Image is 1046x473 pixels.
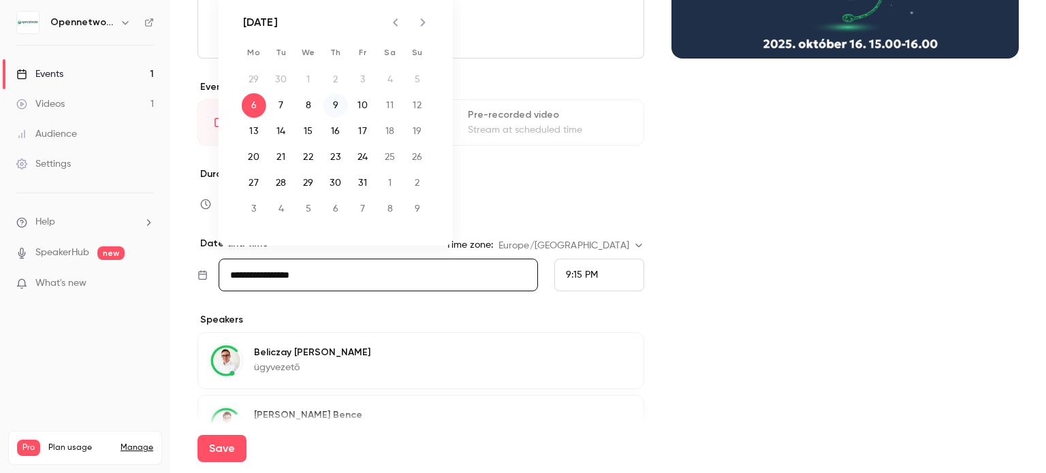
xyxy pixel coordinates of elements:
[121,442,153,453] a: Manage
[378,171,402,195] button: 1
[296,171,321,195] button: 29
[197,313,644,327] p: Speakers
[296,119,321,144] button: 15
[97,246,125,260] span: new
[197,332,644,389] div: Beliczay AndrásBeliczay [PERSON_NAME]ügyvezető
[566,270,598,280] span: 9:15 PM
[378,39,402,66] span: Saturday
[424,99,644,146] div: Pre-recorded videoStream at scheduled time
[323,145,348,169] button: 23
[210,344,242,377] img: Beliczay András
[378,197,402,221] button: 8
[378,93,402,118] button: 11
[16,67,63,81] div: Events
[378,145,402,169] button: 25
[296,93,321,118] button: 8
[468,123,627,137] div: Stream at scheduled time
[254,361,370,374] p: ügyvezető
[405,119,430,144] button: 19
[254,346,370,359] p: Beliczay [PERSON_NAME]
[554,259,644,291] div: From
[242,197,266,221] button: 3
[242,145,266,169] button: 20
[296,39,321,66] span: Wednesday
[468,108,627,122] div: Pre-recorded video
[409,9,437,36] button: Next month
[48,442,112,453] span: Plan usage
[351,119,375,144] button: 17
[269,93,294,118] button: 7
[242,39,266,66] span: Monday
[405,145,430,169] button: 26
[323,119,348,144] button: 16
[138,278,154,290] iframe: Noticeable Trigger
[50,16,114,29] h6: Opennetworks Kft.
[242,119,266,144] button: 13
[351,93,375,118] button: 10
[197,99,418,146] div: LiveGo live at scheduled time
[197,80,644,94] p: Event type
[269,171,294,195] button: 28
[296,145,321,169] button: 22
[16,127,77,141] div: Audience
[405,93,430,118] button: 12
[197,237,268,250] p: Date and time
[323,39,348,66] span: Thursday
[405,171,430,195] button: 2
[17,12,39,33] img: Opennetworks Kft.
[446,238,493,252] label: Time zone:
[243,14,278,31] div: [DATE]
[242,93,266,118] button: 6
[269,197,294,221] button: 4
[405,39,430,66] span: Sunday
[351,171,375,195] button: 31
[323,197,348,221] button: 6
[242,171,266,195] button: 27
[16,157,71,171] div: Settings
[269,119,294,144] button: 14
[269,39,294,66] span: Tuesday
[323,171,348,195] button: 30
[498,239,644,252] div: Europe/[GEOGRAPHIC_DATA]
[17,440,40,456] span: Pro
[269,145,294,169] button: 21
[197,167,644,181] label: Duration
[35,276,86,291] span: What's new
[197,435,247,462] button: Save
[405,197,430,221] button: 9
[197,395,644,452] div: Szabó Bence[PERSON_NAME] Bencemarketinges
[351,39,375,66] span: Friday
[16,97,65,111] div: Videos
[323,93,348,118] button: 9
[351,197,375,221] button: 7
[351,145,375,169] button: 24
[35,215,55,229] span: Help
[35,246,89,260] a: SpeakerHub
[210,407,242,440] img: Szabó Bence
[378,119,402,144] button: 18
[296,197,321,221] button: 5
[16,215,154,229] li: help-dropdown-opener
